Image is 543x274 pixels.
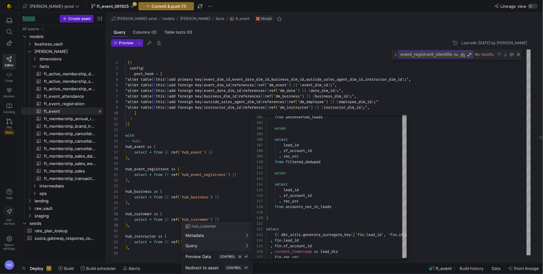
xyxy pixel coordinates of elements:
span: accounts_not_in_leads [286,204,331,209]
span: 'fin.lead_id', 'fin.sf_account_id' [355,232,429,237]
div: 103 [252,120,263,125]
div: 108 [252,148,263,154]
span: , [270,243,273,248]
span: , [270,255,273,260]
div: 104 [252,125,263,131]
span: ) [266,215,268,220]
div: 109 [252,154,263,159]
span: hub_customer [192,224,216,229]
span: [ [353,232,355,237]
span: , [279,193,281,198]
div: 124 [252,238,263,243]
div: 107 [252,142,263,148]
span: unconverted_leads [286,115,323,120]
div: 117 [252,198,263,204]
span: . [301,232,303,237]
span: from [275,159,283,164]
span: sf_account_id [283,193,312,198]
span: filtered_deduped [286,159,321,164]
span: lead_id [283,238,299,243]
span: rec_src [283,154,299,159]
span: Query [185,243,197,248]
div: 110 [252,159,263,165]
div: 115 [252,187,263,193]
span: { [275,232,277,237]
div: 119 [252,210,263,215]
span: from [275,204,283,209]
div: 121 [252,221,263,226]
span: ⏎ [245,266,248,270]
div: 105 [252,131,263,137]
span: fin [275,243,281,248]
div: 112 [252,170,263,176]
div: 102 [252,114,263,120]
div: 114 [252,182,263,187]
div: 118 [252,204,263,210]
span: generate_surrogate_key [303,232,351,237]
span: Redirect to asset [185,265,219,270]
div: 116 [252,193,263,198]
span: from [275,115,283,120]
span: union [275,126,286,131]
span: . [281,238,283,243]
div: 125 [252,243,263,249]
span: fin [275,255,281,260]
span: sf_account_id [283,243,312,248]
span: as [314,249,318,254]
span: rec_src [283,255,299,260]
span: , [279,148,281,153]
span: select [275,137,288,142]
span: ⇧ [238,255,241,258]
div: 120 [252,215,263,221]
span: rec_src [283,199,299,204]
span: sf_account_id [283,148,312,153]
span: lead_id [283,187,299,192]
span: union [275,171,286,176]
span: load_dts [321,249,338,254]
span: lead_id [283,143,299,148]
span: CONTROL [226,266,241,270]
div: 106 [252,137,263,142]
div: 126 [252,249,263,254]
div: 113 [252,176,263,182]
span: fin [275,238,281,243]
div: 127 [252,254,263,260]
span: ⏎ [245,255,248,258]
span: . [281,243,283,248]
div: 111 [252,165,263,170]
span: select [266,227,279,232]
span: current_timestamp [275,249,312,254]
span: dbt_utils [281,232,301,237]
span: . [281,255,283,260]
span: ( [351,232,353,237]
span: { [277,232,279,237]
span: , [270,249,273,254]
div: 122 [252,226,263,232]
span: Preview Data [185,254,211,259]
span: select [275,182,288,187]
span: CONTROL [220,255,235,258]
span: , [270,238,273,243]
div: 123 [252,232,263,238]
span: , [279,154,281,159]
span: Metadata [185,233,204,238]
span: , [279,199,281,204]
